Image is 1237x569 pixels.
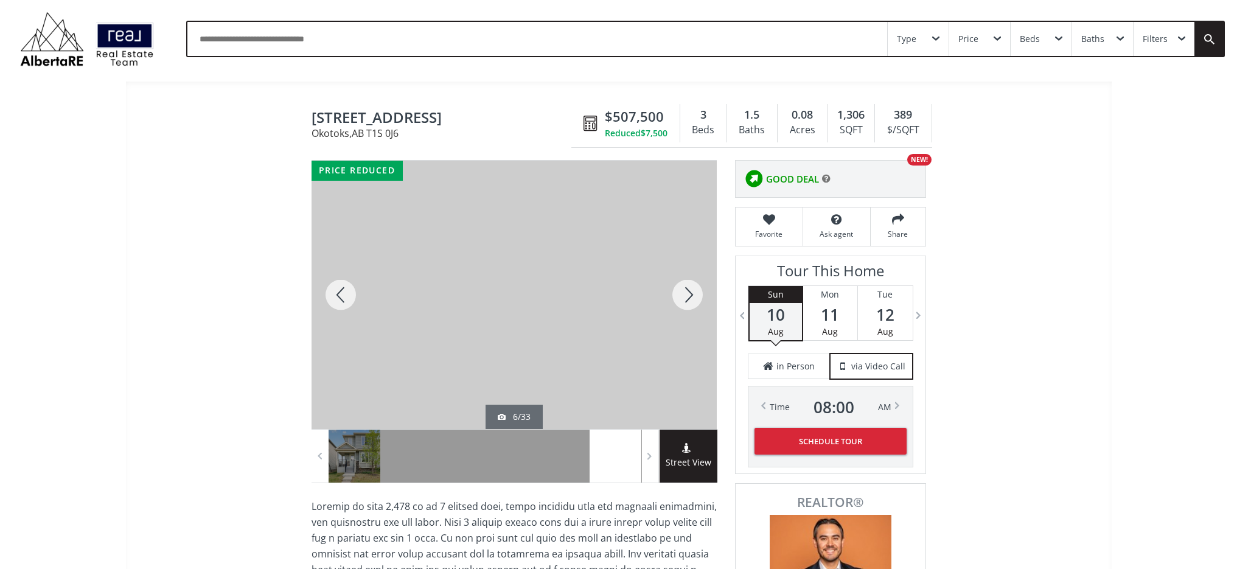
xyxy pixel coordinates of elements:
[312,110,577,128] span: 481 Cimarron Boulevard
[770,399,891,416] div: Time AM
[858,306,913,323] span: 12
[814,399,854,416] span: 08 : 00
[742,229,796,239] span: Favorite
[750,286,802,303] div: Sun
[803,306,857,323] span: 11
[754,428,907,455] button: Schedule Tour
[748,262,913,285] h3: Tour This Home
[749,496,912,509] span: REALTOR®
[958,35,978,43] div: Price
[907,154,932,166] div: NEW!
[877,326,893,337] span: Aug
[498,411,531,423] div: 6/33
[809,229,864,239] span: Ask agent
[641,127,667,139] span: $7,500
[834,121,868,139] div: SQFT
[1020,35,1040,43] div: Beds
[877,229,919,239] span: Share
[881,121,925,139] div: $/SQFT
[605,107,664,126] span: $507,500
[605,127,667,139] div: Reduced
[14,9,160,69] img: Logo
[766,173,819,186] span: GOOD DEAL
[851,360,905,372] span: via Video Call
[750,306,802,323] span: 10
[784,107,821,123] div: 0.08
[881,107,925,123] div: 389
[837,107,865,123] span: 1,306
[768,326,784,337] span: Aug
[742,167,766,191] img: rating icon
[803,286,857,303] div: Mon
[733,107,771,123] div: 1.5
[312,161,717,429] div: 481 Cimarron Boulevard Okotoks, AB T1S 0J6 - Photo 6 of 33
[822,326,838,337] span: Aug
[1143,35,1168,43] div: Filters
[660,456,717,470] span: Street View
[733,121,771,139] div: Baths
[686,107,720,123] div: 3
[776,360,815,372] span: in Person
[1081,35,1104,43] div: Baths
[784,121,821,139] div: Acres
[858,286,913,303] div: Tue
[312,128,577,138] span: Okotoks , AB T1S 0J6
[312,161,403,181] div: price reduced
[686,121,720,139] div: Beds
[897,35,916,43] div: Type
